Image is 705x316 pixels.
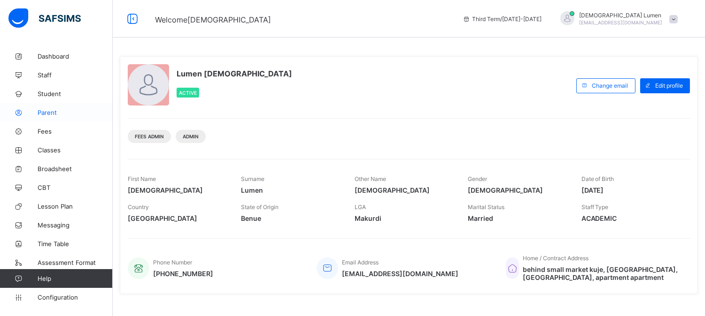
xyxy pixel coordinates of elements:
span: Assessment Format [38,259,113,266]
span: Married [468,214,567,222]
span: Date of Birth [581,175,614,182]
span: Staff Type [581,203,609,211]
span: Change email [592,82,628,89]
span: Active [179,90,197,96]
span: First Name [128,175,156,182]
span: Help [38,275,112,282]
span: [GEOGRAPHIC_DATA] [128,214,227,222]
span: CBT [38,184,113,191]
span: Email Address [342,259,379,266]
span: ACADEMIC [581,214,681,222]
span: behind small market kuje, [GEOGRAPHIC_DATA], [GEOGRAPHIC_DATA], apartment apartment [523,265,681,281]
span: Fees [38,128,113,135]
span: Broadsheet [38,165,113,173]
span: Admin [183,134,199,139]
span: [PHONE_NUMBER] [153,270,213,278]
span: Dashboard [38,53,113,60]
span: Parent [38,109,113,116]
span: Classes [38,146,113,154]
span: [DEMOGRAPHIC_DATA] Lumen [579,12,662,19]
span: Marital Status [468,203,504,211]
span: Makurdi [355,214,454,222]
img: safsims [8,8,81,28]
span: Country [128,203,149,211]
div: SanctusLumen [551,11,682,27]
span: Student [38,90,113,98]
span: [DEMOGRAPHIC_DATA] [468,186,567,194]
span: Lumen [DEMOGRAPHIC_DATA] [177,69,292,78]
span: Messaging [38,221,113,229]
span: [DEMOGRAPHIC_DATA] [128,186,227,194]
span: Other Name [355,175,386,182]
span: Staff [38,71,113,79]
span: Lesson Plan [38,203,113,210]
span: LGA [355,203,366,211]
span: Surname [241,175,264,182]
span: Phone Number [153,259,192,266]
span: [EMAIL_ADDRESS][DOMAIN_NAME] [342,270,458,278]
span: [DATE] [581,186,681,194]
span: State of Origin [241,203,279,211]
span: [EMAIL_ADDRESS][DOMAIN_NAME] [579,20,662,25]
span: Fees Admin [135,134,164,139]
span: Benue [241,214,340,222]
span: Configuration [38,293,112,301]
span: Lumen [241,186,340,194]
span: Home / Contract Address [523,255,589,262]
span: Welcome [DEMOGRAPHIC_DATA] [155,15,271,24]
span: Gender [468,175,487,182]
span: Edit profile [655,82,683,89]
span: session/term information [463,15,542,23]
span: [DEMOGRAPHIC_DATA] [355,186,454,194]
span: Time Table [38,240,113,248]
